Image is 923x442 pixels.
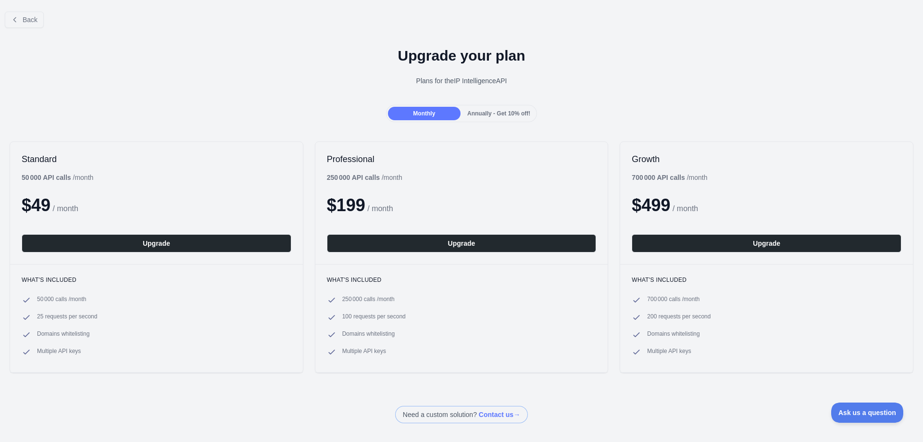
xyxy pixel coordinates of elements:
[327,153,597,165] h2: Professional
[632,173,707,182] div: / month
[632,174,685,181] b: 700 000 API calls
[632,195,670,215] span: $ 499
[327,195,365,215] span: $ 199
[831,403,904,423] iframe: Toggle Customer Support
[327,173,402,182] div: / month
[632,153,901,165] h2: Growth
[327,174,380,181] b: 250 000 API calls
